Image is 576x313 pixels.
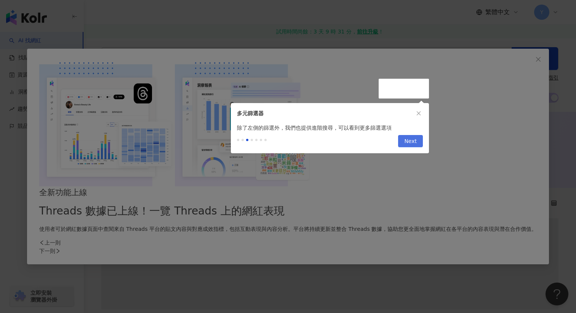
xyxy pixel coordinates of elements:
[414,109,423,118] button: close
[404,135,417,148] span: Next
[398,135,423,147] button: Next
[231,124,429,132] div: 除了左側的篩選外，我們也提供進階搜尋，可以看到更多篩選選項
[416,111,421,116] span: close
[237,109,414,118] div: 多元篩選器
